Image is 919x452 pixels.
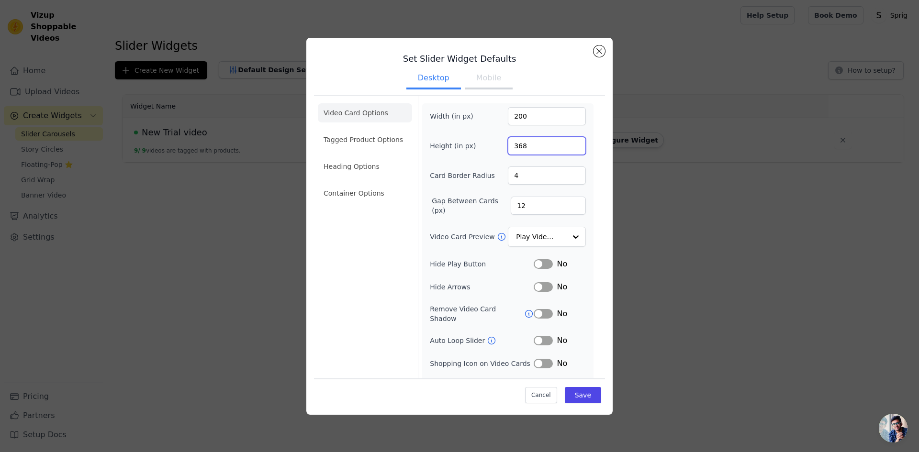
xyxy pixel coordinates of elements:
[430,304,524,323] label: Remove Video Card Shadow
[879,414,908,442] div: Open chat
[318,157,412,176] li: Heading Options
[318,130,412,149] li: Tagged Product Options
[430,259,534,269] label: Hide Play Button
[557,335,567,346] span: No
[557,281,567,293] span: No
[406,68,461,89] button: Desktop
[314,53,605,65] h3: Set Slider Widget Defaults
[318,184,412,203] li: Container Options
[557,258,567,270] span: No
[430,141,482,151] label: Height (in px)
[557,308,567,320] span: No
[430,282,534,292] label: Hide Arrows
[430,232,496,242] label: Video Card Preview
[318,103,412,122] li: Video Card Options
[565,387,601,403] button: Save
[430,171,495,180] label: Card Border Radius
[594,45,605,57] button: Close modal
[430,111,482,121] label: Width (in px)
[432,196,511,215] label: Gap Between Cards (px)
[557,358,567,369] span: No
[430,359,534,368] label: Shopping Icon on Video Cards
[525,387,557,403] button: Cancel
[465,68,513,89] button: Mobile
[430,336,487,345] label: Auto Loop Slider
